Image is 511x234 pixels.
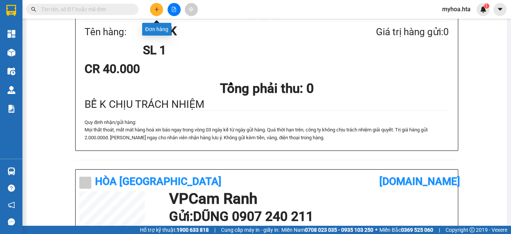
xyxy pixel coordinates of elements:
span: copyright [469,227,475,233]
div: Giá trị hàng gửi: 0 [340,24,449,40]
b: [DOMAIN_NAME] [63,28,103,34]
img: solution-icon [7,105,15,113]
h1: Tổng phải thu: 0 [85,78,449,99]
h1: SL 1 [143,41,340,60]
img: dashboard-icon [7,30,15,38]
strong: 0708 023 035 - 0935 103 250 [305,227,373,233]
input: Tìm tên, số ĐT hoặc mã đơn [41,5,129,13]
span: notification [8,201,15,209]
span: message [8,218,15,225]
button: plus [150,3,163,16]
div: Quy định nhận/gửi hàng : [85,119,449,142]
div: Tên hàng: [85,24,143,40]
b: Hòa [GEOGRAPHIC_DATA] [9,48,38,97]
span: question-circle [8,185,15,192]
strong: 1900 633 818 [177,227,209,233]
span: aim [189,7,194,12]
img: icon-new-feature [480,6,487,13]
sup: 1 [484,3,489,9]
span: ⚪️ [375,228,377,231]
h1: VP Cam Ranh [169,191,450,206]
img: logo-vxr [6,5,16,16]
img: warehouse-icon [7,49,15,57]
div: CR 40.000 [85,60,205,78]
h1: Gửi: DŨNG 0907 240 211 [169,206,450,227]
span: Miền Bắc [379,226,433,234]
span: caret-down [497,6,504,13]
div: BỄ K CHỊU TRÁCH NHIỆM [85,99,449,110]
span: Hỗ trợ kỹ thuật: [140,226,209,234]
span: | [214,226,215,234]
span: 1 [485,3,488,9]
span: myhoa.hta [436,4,477,14]
span: Miền Nam [281,226,373,234]
button: aim [185,3,198,16]
span: Cung cấp máy in - giấy in: [221,226,279,234]
span: file-add [171,7,177,12]
img: warehouse-icon [7,167,15,175]
p: Mọi thất thoát, mất mát hàng hoá xin báo ngay trong vòng 03 ngày kể từ ngày gửi hà... [85,126,449,142]
span: plus [154,7,159,12]
img: warehouse-icon [7,86,15,94]
h1: ĐT KK [143,22,340,40]
b: Gửi khách hàng [46,11,74,46]
img: warehouse-icon [7,67,15,75]
button: caret-down [493,3,507,16]
img: logo.jpg [81,9,99,27]
span: | [439,226,440,234]
li: (c) 2017 [63,36,103,45]
b: Hòa [GEOGRAPHIC_DATA] [95,175,221,188]
strong: 0369 525 060 [401,227,433,233]
span: search [31,7,36,12]
button: file-add [168,3,181,16]
b: [DOMAIN_NAME] [379,175,460,188]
